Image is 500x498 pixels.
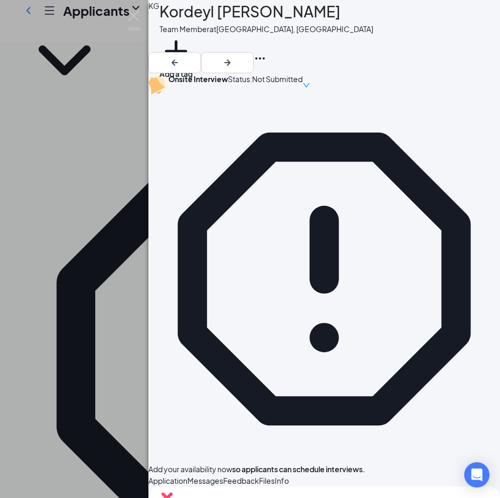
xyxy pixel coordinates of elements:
[464,462,489,487] div: Open Intercom Messenger
[252,73,303,95] span: Not Submitted
[303,74,310,96] span: down
[254,52,266,65] svg: Ellipses
[259,476,275,485] span: Files
[228,73,252,95] div: Status :
[168,56,181,69] svg: ArrowLeftNew
[187,476,223,485] span: Messages
[148,103,500,455] svg: Error
[148,464,365,474] span: so applicants can schedule interviews.
[148,476,187,485] span: Application
[159,35,193,68] svg: Plus
[275,476,289,485] span: Info
[159,23,373,35] div: Team Member at [GEOGRAPHIC_DATA], [GEOGRAPHIC_DATA]
[223,476,259,485] span: Feedback
[201,52,254,73] button: ArrowRight
[168,74,228,84] b: Onsite Interview
[148,463,232,475] button: Add your availability now
[221,56,234,69] svg: ArrowRight
[159,35,193,79] button: PlusAdd a tag
[148,52,201,73] button: ArrowLeftNew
